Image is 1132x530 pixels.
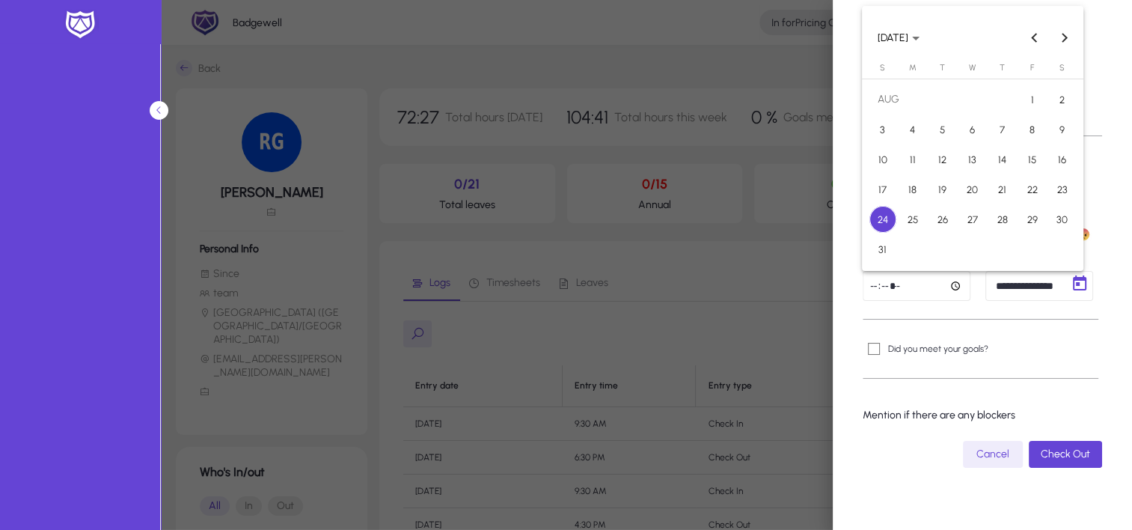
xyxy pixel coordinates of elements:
[989,146,1016,173] span: 14
[928,144,958,174] button: Aug 12, 2025
[1018,115,1047,144] button: Aug 8, 2025
[1018,144,1047,174] button: Aug 15, 2025
[958,204,988,234] button: Aug 27, 2025
[1049,176,1076,203] span: 23
[868,115,898,144] button: Aug 3, 2025
[1047,144,1077,174] button: Aug 16, 2025
[1049,146,1076,173] span: 16
[898,204,928,234] button: Aug 25, 2025
[988,174,1018,204] button: Aug 21, 2025
[929,146,956,173] span: 12
[869,236,896,263] span: 31
[880,63,885,73] span: S
[958,144,988,174] button: Aug 13, 2025
[959,146,986,173] span: 13
[959,176,986,203] span: 20
[1018,85,1047,115] button: Aug 1, 2025
[899,146,926,173] span: 11
[1019,116,1046,143] span: 8
[1059,63,1065,73] span: S
[1047,85,1077,115] button: Aug 2, 2025
[868,85,1018,115] td: AUG
[869,206,896,233] span: 24
[1020,22,1050,52] button: Previous month
[929,206,956,233] span: 26
[868,174,898,204] button: Aug 17, 2025
[1018,174,1047,204] button: Aug 22, 2025
[958,115,988,144] button: Aug 6, 2025
[989,176,1016,203] span: 21
[1000,63,1005,73] span: T
[1019,206,1046,233] span: 29
[988,115,1018,144] button: Aug 7, 2025
[928,174,958,204] button: Aug 19, 2025
[929,176,956,203] span: 19
[988,204,1018,234] button: Aug 28, 2025
[958,174,988,204] button: Aug 20, 2025
[868,204,898,234] button: Aug 24, 2025
[928,204,958,234] button: Aug 26, 2025
[928,115,958,144] button: Aug 5, 2025
[898,115,928,144] button: Aug 4, 2025
[1018,204,1047,234] button: Aug 29, 2025
[1019,176,1046,203] span: 22
[1047,204,1077,234] button: Aug 30, 2025
[929,116,956,143] span: 5
[1047,174,1077,204] button: Aug 23, 2025
[989,116,1016,143] span: 7
[898,144,928,174] button: Aug 11, 2025
[959,116,986,143] span: 6
[868,234,898,264] button: Aug 31, 2025
[1050,22,1080,52] button: Next month
[1049,86,1076,113] span: 2
[878,31,908,44] span: [DATE]
[940,63,945,73] span: T
[869,146,896,173] span: 10
[909,63,917,73] span: M
[989,206,1016,233] span: 28
[868,144,898,174] button: Aug 10, 2025
[1019,146,1046,173] span: 15
[1030,63,1034,73] span: F
[869,176,896,203] span: 17
[899,116,926,143] span: 4
[898,174,928,204] button: Aug 18, 2025
[899,206,926,233] span: 25
[1049,206,1076,233] span: 30
[869,116,896,143] span: 3
[1019,86,1046,113] span: 1
[872,24,926,51] button: Choose month and year
[988,144,1018,174] button: Aug 14, 2025
[959,206,986,233] span: 27
[899,176,926,203] span: 18
[1049,116,1076,143] span: 9
[1047,115,1077,144] button: Aug 9, 2025
[969,63,976,73] span: W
